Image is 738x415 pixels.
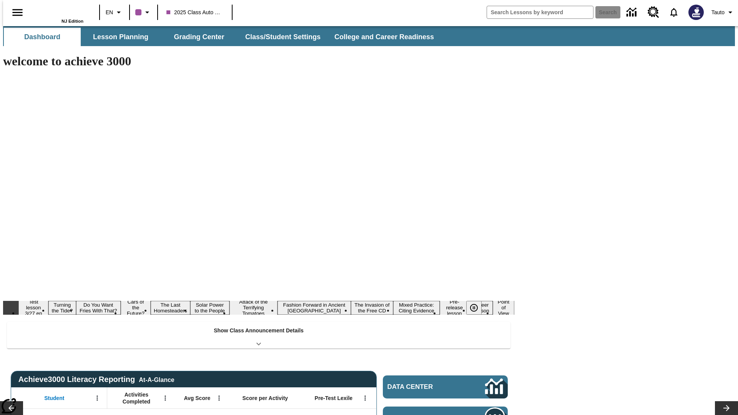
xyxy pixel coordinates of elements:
span: Pre-Test Lexile [315,395,353,402]
button: Slide 7 Attack of the Terrifying Tomatoes [229,298,278,317]
button: Open Menu [91,392,103,404]
button: Lesson carousel, Next [715,401,738,415]
a: Data Center [383,375,508,398]
button: Dashboard [4,28,81,46]
button: Slide 2 Turning the Tide? [48,301,76,315]
span: NJ Edition [61,19,83,23]
div: Pause [466,301,489,315]
button: Select a new avatar [684,2,708,22]
button: Slide 5 The Last Homesteaders [151,301,190,315]
button: Slide 9 The Invasion of the Free CD [351,301,393,315]
button: College and Career Readiness [328,28,440,46]
button: Lesson Planning [82,28,159,46]
span: Tauto [711,8,725,17]
a: Home [33,3,83,19]
button: Pause [466,301,482,315]
span: Score per Activity [243,395,288,402]
button: Grading Center [161,28,238,46]
h1: welcome to achieve 3000 [3,54,514,68]
div: Show Class Announcement Details [7,322,510,349]
button: Slide 10 Mixed Practice: Citing Evidence [393,301,440,315]
span: Student [44,395,64,402]
span: Avg Score [184,395,210,402]
button: Open Menu [359,392,371,404]
button: Slide 13 Point of View [493,298,514,317]
button: Slide 4 Cars of the Future? [121,298,151,317]
button: Open Menu [160,392,171,404]
a: Notifications [664,2,684,22]
div: At-A-Glance [139,375,174,383]
span: EN [106,8,113,17]
button: Slide 3 Do You Want Fries With That? [76,301,121,315]
span: Activities Completed [111,391,162,405]
button: Language: EN, Select a language [102,5,127,19]
button: Open side menu [6,1,29,24]
span: Data Center [387,383,459,391]
a: Resource Center, Will open in new tab [643,2,664,23]
div: Home [33,3,83,23]
span: Achieve3000 Literacy Reporting [18,375,175,384]
div: SubNavbar [3,26,735,46]
button: Class/Student Settings [239,28,327,46]
img: Avatar [688,5,704,20]
input: search field [487,6,593,18]
span: 2025 Class Auto Grade 13 [166,8,223,17]
button: Class color is purple. Change class color [132,5,155,19]
button: Slide 8 Fashion Forward in Ancient Rome [278,301,351,315]
div: SubNavbar [3,28,441,46]
button: Slide 6 Solar Power to the People [190,301,229,315]
button: Open Menu [213,392,225,404]
a: Data Center [622,2,643,23]
button: Slide 11 Pre-release lesson [440,298,469,317]
button: Slide 1 Test lesson 3/27 en [18,298,48,317]
button: Profile/Settings [708,5,738,19]
p: Show Class Announcement Details [214,327,304,335]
